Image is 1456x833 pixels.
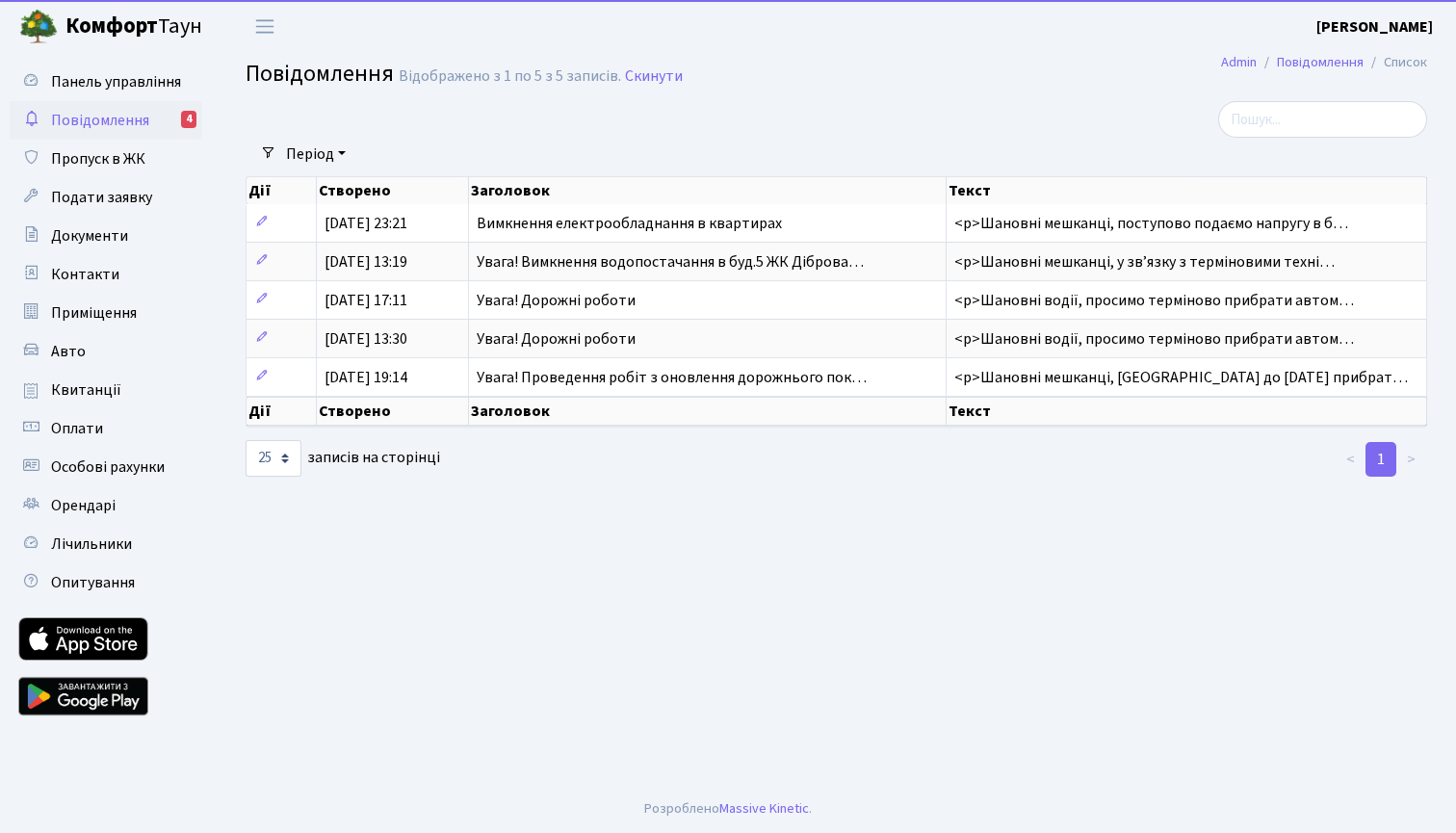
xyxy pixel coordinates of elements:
[644,798,812,820] div: Розроблено .
[51,379,121,401] span: Квитанції
[51,148,145,169] span: Пропуск в ЖК
[51,418,103,439] span: Оплати
[51,187,152,208] span: Подати заявку
[10,294,202,332] a: Приміщення
[954,290,1354,311] span: <p>Шановні водії, просимо терміново прибрати автом…
[469,397,948,426] th: Заголовок
[51,110,149,131] span: Повідомлення
[1221,52,1257,72] a: Admin
[477,213,782,234] span: Вимкнення електрообладнання в квартирах
[51,264,119,285] span: Контакти
[947,397,1427,426] th: Текст
[51,534,132,555] span: Лічильники
[325,213,407,234] span: [DATE] 23:21
[10,332,202,371] a: Авто
[51,225,128,247] span: Документи
[477,328,636,350] span: Увага! Дорожні роботи
[181,111,196,128] div: 4
[954,328,1354,350] span: <p>Шановні водії, просимо терміново прибрати автом…
[51,302,137,324] span: Приміщення
[51,572,135,593] span: Опитування
[10,101,202,140] a: Повідомлення4
[947,177,1427,204] th: Текст
[51,341,86,362] span: Авто
[399,67,621,86] div: Відображено з 1 по 5 з 5 записів.
[325,367,407,388] span: [DATE] 19:14
[325,328,407,350] span: [DATE] 13:30
[1364,52,1427,73] li: Список
[1316,15,1433,39] a: [PERSON_NAME]
[246,440,301,477] select: записів на сторінці
[1316,16,1433,38] b: [PERSON_NAME]
[954,251,1335,273] span: <p>Шановні мешканці, у звʼязку з терміновими техні…
[317,177,469,204] th: Створено
[10,217,202,255] a: Документи
[10,63,202,101] a: Панель управління
[1365,442,1396,477] a: 1
[477,367,867,388] span: Увага! Проведення робіт з оновлення дорожнього пок…
[325,290,407,311] span: [DATE] 17:11
[51,495,116,516] span: Орендарі
[65,11,158,41] b: Комфорт
[954,213,1348,234] span: <p>Шановні мешканці, поступово подаємо напругу в б…
[1192,42,1456,83] nav: breadcrumb
[10,178,202,217] a: Подати заявку
[1277,52,1364,72] a: Повідомлення
[10,409,202,448] a: Оплати
[1218,101,1427,138] input: Пошук...
[325,251,407,273] span: [DATE] 13:19
[10,563,202,602] a: Опитування
[51,456,165,478] span: Особові рахунки
[10,140,202,178] a: Пропуск в ЖК
[10,448,202,486] a: Особові рахунки
[65,11,202,43] span: Таун
[469,177,948,204] th: Заголовок
[10,525,202,563] a: Лічильники
[19,8,58,46] img: logo.png
[247,397,317,426] th: Дії
[954,367,1408,388] span: <p>Шановні мешканці, [GEOGRAPHIC_DATA] до [DATE] прибрат…
[278,138,353,170] a: Період
[247,177,317,204] th: Дії
[51,71,181,92] span: Панель управління
[625,67,683,86] a: Скинути
[10,371,202,409] a: Квитанції
[317,397,469,426] th: Створено
[246,57,394,91] span: Повідомлення
[719,798,809,819] a: Massive Kinetic
[246,440,440,477] label: записів на сторінці
[477,251,864,273] span: Увага! Вимкнення водопостачання в буд.5 ЖК Діброва…
[477,290,636,311] span: Увага! Дорожні роботи
[10,255,202,294] a: Контакти
[10,486,202,525] a: Орендарі
[241,11,289,42] button: Переключити навігацію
